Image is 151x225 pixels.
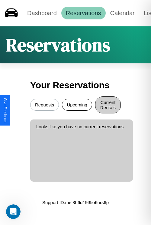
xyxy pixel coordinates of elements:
p: Support ID: mel8h6d19t9io6urs6p [42,198,109,207]
button: Current Rentals [95,96,121,113]
h3: Your Reservations [30,77,121,93]
a: Calendar [106,7,139,19]
div: Give Feedback [3,98,7,123]
h1: Reservations [6,32,110,57]
p: Looks like you have no current reservations [36,123,127,131]
a: Dashboard [23,7,61,19]
button: Upcoming [62,99,92,111]
button: Requests [30,99,59,111]
a: Reservations [61,7,106,19]
iframe: Intercom live chat [6,204,21,219]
